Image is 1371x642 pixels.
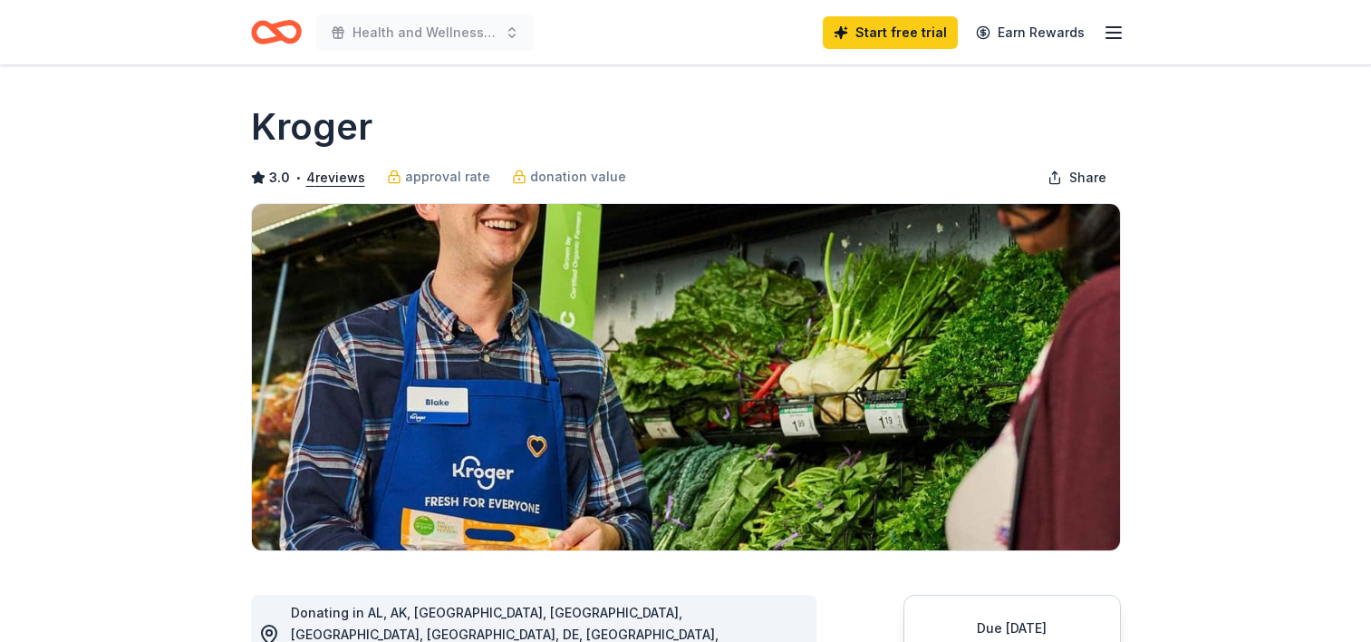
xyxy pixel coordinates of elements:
[965,16,1096,49] a: Earn Rewards
[405,166,490,188] span: approval rate
[530,166,626,188] span: donation value
[352,22,497,44] span: Health and Wellness Fair
[387,166,490,188] a: approval rate
[316,15,534,51] button: Health and Wellness Fair
[252,204,1120,550] img: Image for Kroger
[251,102,372,152] h1: Kroger
[512,166,626,188] a: donation value
[926,618,1098,639] div: Due [DATE]
[294,170,301,185] span: •
[1033,160,1121,196] button: Share
[823,16,958,49] a: Start free trial
[1069,167,1106,189] span: Share
[251,11,302,53] a: Home
[306,167,365,189] button: 4reviews
[269,167,290,189] span: 3.0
